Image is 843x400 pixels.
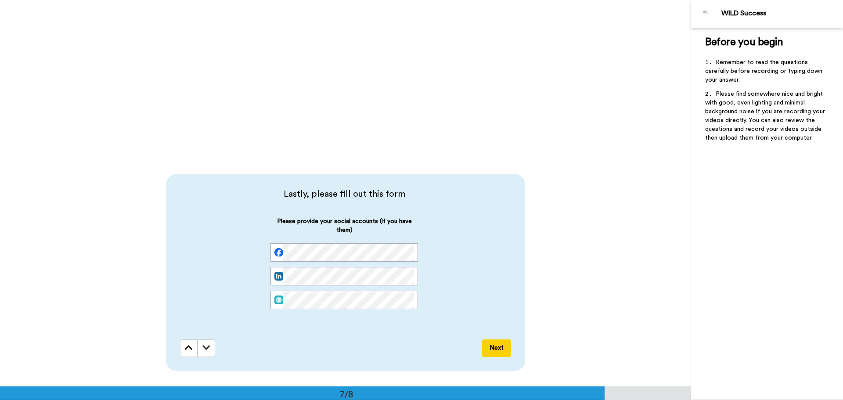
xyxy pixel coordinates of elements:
[274,272,283,281] img: linked-in.png
[705,91,827,141] span: Please find somewhere nice and bright with good, even lighting and minimal background noise if yo...
[721,9,843,18] div: WILD Success
[274,295,283,304] img: web.svg
[270,217,418,243] span: Please provide your social accounts (if you have them)
[705,37,783,47] span: Before you begin
[705,59,824,83] span: Remember to read the questions carefully before recording or typing down your answer.
[325,388,367,400] div: 7/8
[180,188,508,200] span: Lastly, please fill out this form
[482,339,511,357] button: Next
[696,4,717,25] img: Profile Image
[274,248,283,257] img: facebook.svg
